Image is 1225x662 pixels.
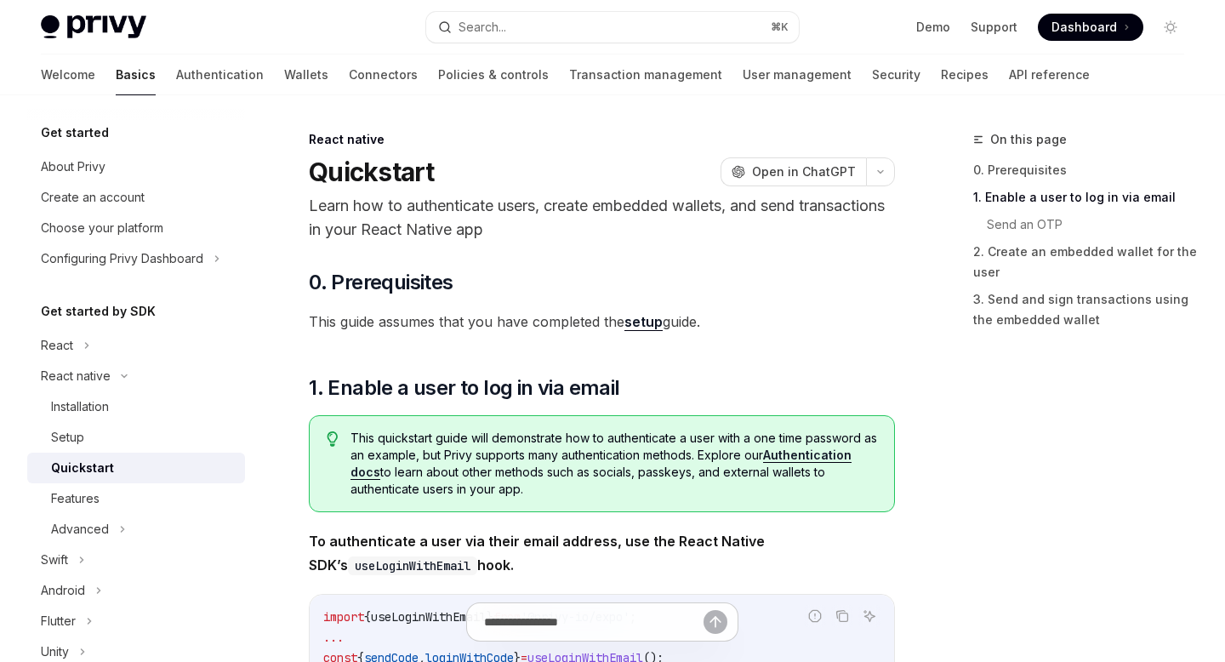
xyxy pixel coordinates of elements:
[771,20,789,34] span: ⌘ K
[971,19,1017,36] a: Support
[743,54,852,95] a: User management
[350,430,877,498] span: This quickstart guide will demonstrate how to authenticate a user with a one time password as an ...
[41,157,105,177] div: About Privy
[309,269,453,296] span: 0. Prerequisites
[41,123,109,143] h5: Get started
[27,182,245,213] a: Create an account
[990,129,1067,150] span: On this page
[327,431,339,447] svg: Tip
[27,213,245,243] a: Choose your platform
[27,453,245,483] a: Quickstart
[438,54,549,95] a: Policies & controls
[41,301,156,322] h5: Get started by SDK
[309,131,895,148] div: React native
[987,211,1198,238] a: Send an OTP
[41,580,85,601] div: Android
[426,12,798,43] button: Search...⌘K
[27,151,245,182] a: About Privy
[51,427,84,448] div: Setup
[41,248,203,269] div: Configuring Privy Dashboard
[872,54,920,95] a: Security
[704,610,727,634] button: Send message
[51,458,114,478] div: Quickstart
[309,533,765,574] strong: To authenticate a user via their email address, use the React Native SDK’s hook.
[41,54,95,95] a: Welcome
[624,313,663,331] a: setup
[973,184,1198,211] a: 1. Enable a user to log in via email
[309,194,895,242] p: Learn how to authenticate users, create embedded wallets, and send transactions in your React Nat...
[752,163,856,180] span: Open in ChatGPT
[973,286,1198,334] a: 3. Send and sign transactions using the embedded wallet
[41,366,111,386] div: React native
[1051,19,1117,36] span: Dashboard
[284,54,328,95] a: Wallets
[27,483,245,514] a: Features
[27,422,245,453] a: Setup
[309,157,435,187] h1: Quickstart
[348,556,477,575] code: useLoginWithEmail
[51,397,109,417] div: Installation
[51,519,109,539] div: Advanced
[41,218,163,238] div: Choose your platform
[916,19,950,36] a: Demo
[569,54,722,95] a: Transaction management
[349,54,418,95] a: Connectors
[51,488,100,509] div: Features
[41,335,73,356] div: React
[116,54,156,95] a: Basics
[309,310,895,334] span: This guide assumes that you have completed the guide.
[459,17,506,37] div: Search...
[309,374,619,402] span: 1. Enable a user to log in via email
[41,187,145,208] div: Create an account
[27,391,245,422] a: Installation
[1157,14,1184,41] button: Toggle dark mode
[1009,54,1090,95] a: API reference
[41,15,146,39] img: light logo
[1038,14,1143,41] a: Dashboard
[176,54,264,95] a: Authentication
[973,238,1198,286] a: 2. Create an embedded wallet for the user
[41,550,68,570] div: Swift
[941,54,989,95] a: Recipes
[973,157,1198,184] a: 0. Prerequisites
[41,611,76,631] div: Flutter
[41,642,69,662] div: Unity
[721,157,866,186] button: Open in ChatGPT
